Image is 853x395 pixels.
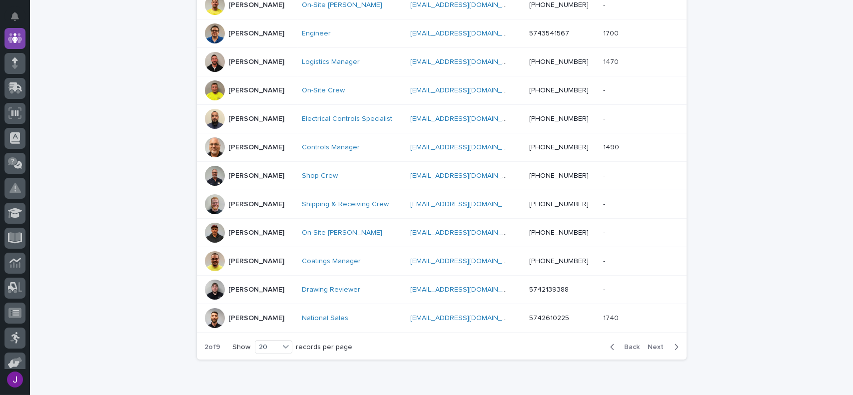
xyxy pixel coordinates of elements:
a: [PHONE_NUMBER] [529,172,589,179]
button: Next [644,343,687,352]
a: On-Site [PERSON_NAME] [302,229,382,237]
p: - [603,198,607,209]
span: Back [619,344,640,351]
a: Coatings Manager [302,257,361,266]
tr: [PERSON_NAME]National Sales [EMAIL_ADDRESS][DOMAIN_NAME] 574261022517401740 [197,304,687,333]
a: 5742139388 [529,286,569,293]
a: [EMAIL_ADDRESS][DOMAIN_NAME] [410,172,523,179]
a: [PHONE_NUMBER] [529,258,589,265]
p: [PERSON_NAME] [229,115,285,123]
button: Notifications [4,6,25,27]
p: Show [233,343,251,352]
p: 2 of 9 [197,335,229,360]
a: [PHONE_NUMBER] [529,144,589,151]
a: [PHONE_NUMBER] [529,115,589,122]
a: [PHONE_NUMBER] [529,1,589,8]
a: Electrical Controls Specialist [302,115,392,123]
a: [PHONE_NUMBER] [529,229,589,236]
p: [PERSON_NAME] [229,172,285,180]
div: Notifications [12,12,25,28]
p: [PERSON_NAME] [229,143,285,152]
tr: [PERSON_NAME]Shop Crew [EMAIL_ADDRESS][DOMAIN_NAME] [PHONE_NUMBER]-- [197,162,687,190]
p: [PERSON_NAME] [229,86,285,95]
a: [PHONE_NUMBER] [529,201,589,208]
p: 1490 [603,141,621,152]
a: [EMAIL_ADDRESS][DOMAIN_NAME] [410,87,523,94]
tr: [PERSON_NAME]Coatings Manager [EMAIL_ADDRESS][DOMAIN_NAME] [PHONE_NUMBER]-- [197,247,687,276]
a: 5743541567 [529,30,569,37]
a: National Sales [302,314,348,323]
a: [EMAIL_ADDRESS][DOMAIN_NAME] [410,144,523,151]
p: [PERSON_NAME] [229,29,285,38]
p: [PERSON_NAME] [229,1,285,9]
a: [EMAIL_ADDRESS][DOMAIN_NAME] [410,1,523,8]
p: - [603,227,607,237]
tr: [PERSON_NAME]On-Site [PERSON_NAME] [EMAIL_ADDRESS][DOMAIN_NAME] [PHONE_NUMBER]-- [197,219,687,247]
p: - [603,170,607,180]
p: [PERSON_NAME] [229,229,285,237]
tr: [PERSON_NAME]Shipping & Receiving Crew [EMAIL_ADDRESS][DOMAIN_NAME] [PHONE_NUMBER]-- [197,190,687,219]
a: Shop Crew [302,172,338,180]
p: - [603,84,607,95]
p: [PERSON_NAME] [229,58,285,66]
p: [PERSON_NAME] [229,257,285,266]
p: [PERSON_NAME] [229,314,285,323]
p: - [603,284,607,294]
tr: [PERSON_NAME]Engineer [EMAIL_ADDRESS][DOMAIN_NAME] 574354156717001700 [197,19,687,48]
p: [PERSON_NAME] [229,200,285,209]
p: 1470 [603,56,621,66]
span: Next [648,344,670,351]
a: [EMAIL_ADDRESS][DOMAIN_NAME] [410,315,523,322]
p: 1740 [603,312,621,323]
p: 1700 [603,27,621,38]
button: Back [602,343,644,352]
tr: [PERSON_NAME]Logistics Manager [EMAIL_ADDRESS][DOMAIN_NAME] [PHONE_NUMBER]14701470 [197,48,687,76]
p: - [603,255,607,266]
tr: [PERSON_NAME]On-Site Crew [EMAIL_ADDRESS][DOMAIN_NAME] [PHONE_NUMBER]-- [197,76,687,105]
tr: [PERSON_NAME]Electrical Controls Specialist [EMAIL_ADDRESS][DOMAIN_NAME] [PHONE_NUMBER]-- [197,105,687,133]
a: [PHONE_NUMBER] [529,58,589,65]
p: - [603,113,607,123]
a: [EMAIL_ADDRESS][DOMAIN_NAME] [410,58,523,65]
a: Logistics Manager [302,58,360,66]
button: users-avatar [4,369,25,390]
a: [EMAIL_ADDRESS][DOMAIN_NAME] [410,115,523,122]
a: Shipping & Receiving Crew [302,200,389,209]
a: [EMAIL_ADDRESS][DOMAIN_NAME] [410,286,523,293]
a: [PHONE_NUMBER] [529,87,589,94]
a: [EMAIL_ADDRESS][DOMAIN_NAME] [410,229,523,236]
a: On-Site [PERSON_NAME] [302,1,382,9]
a: [EMAIL_ADDRESS][DOMAIN_NAME] [410,201,523,208]
a: On-Site Crew [302,86,345,95]
a: [EMAIL_ADDRESS][DOMAIN_NAME] [410,258,523,265]
p: records per page [296,343,353,352]
tr: [PERSON_NAME]Controls Manager [EMAIL_ADDRESS][DOMAIN_NAME] [PHONE_NUMBER]14901490 [197,133,687,162]
a: Controls Manager [302,143,360,152]
p: [PERSON_NAME] [229,286,285,294]
div: 20 [255,342,279,353]
a: Engineer [302,29,331,38]
a: 5742610225 [529,315,569,322]
a: Drawing Reviewer [302,286,360,294]
a: [EMAIL_ADDRESS][DOMAIN_NAME] [410,30,523,37]
tr: [PERSON_NAME]Drawing Reviewer [EMAIL_ADDRESS][DOMAIN_NAME] 5742139388-- [197,276,687,304]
